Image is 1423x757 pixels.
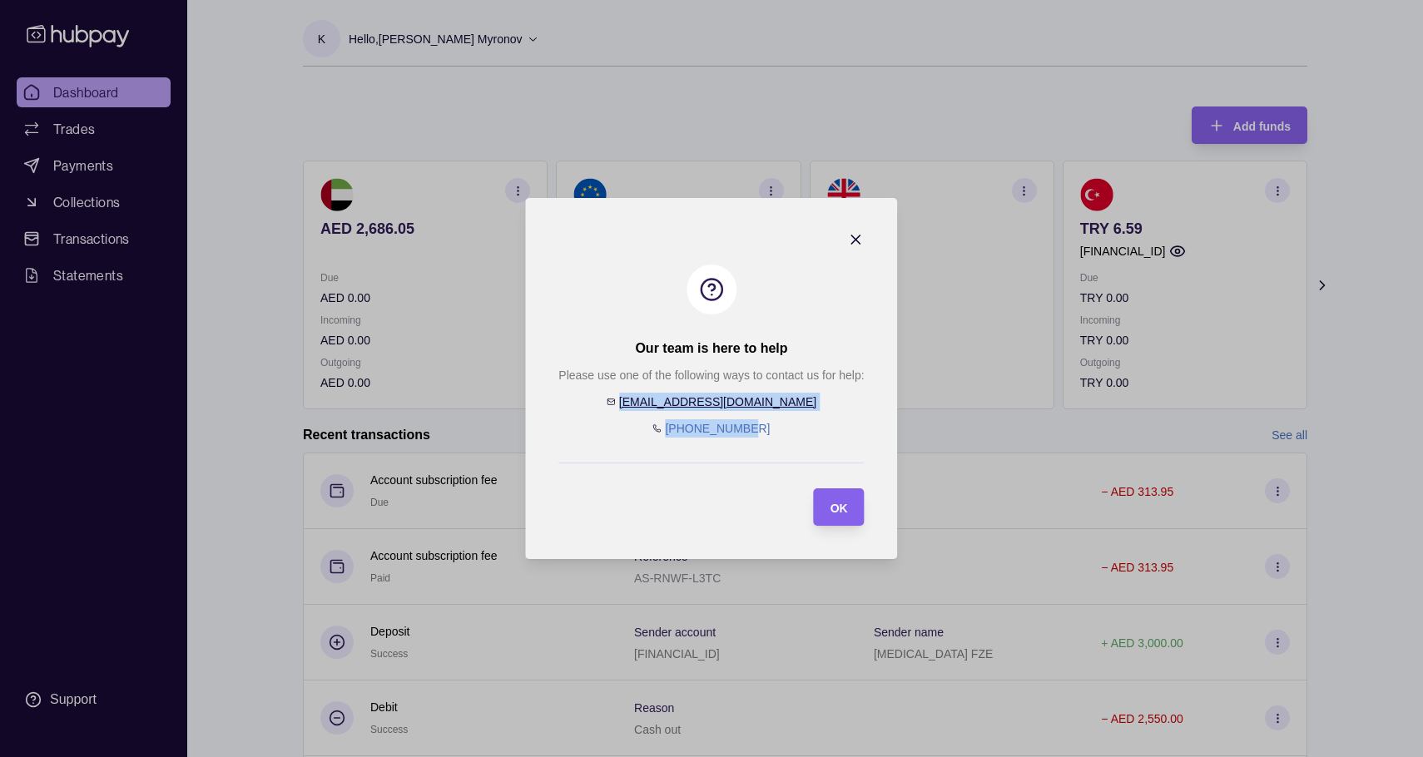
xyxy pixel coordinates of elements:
a: [PHONE_NUMBER] [665,422,770,435]
span: OK [830,502,848,515]
button: OK [814,488,865,526]
p: Please use one of the following ways to contact us for help: [558,366,864,384]
a: [EMAIL_ADDRESS][DOMAIN_NAME] [619,395,816,408]
h2: Our team is here to help [635,339,787,358]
